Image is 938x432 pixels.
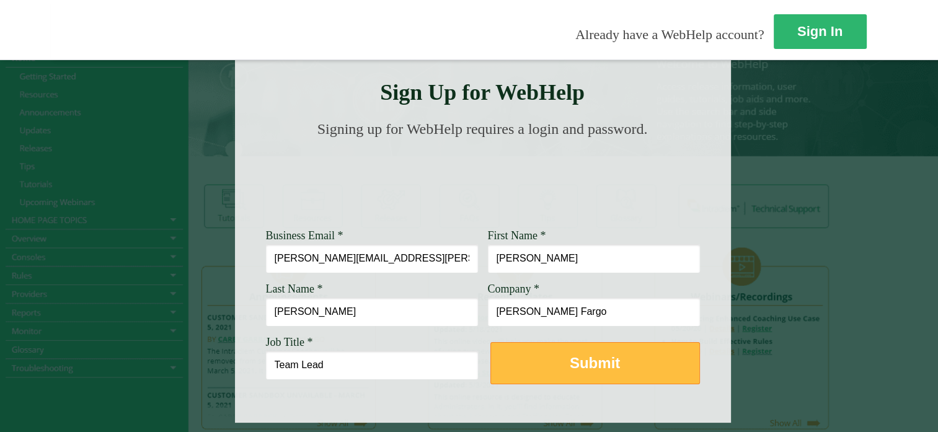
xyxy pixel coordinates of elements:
[266,336,313,348] span: Job Title *
[273,150,692,212] img: Need Credentials? Sign up below. Have Credentials? Use the sign-in button.
[317,121,648,137] span: Signing up for WebHelp requires a login and password.
[570,355,620,371] strong: Submit
[575,27,764,42] span: Already have a WebHelp account?
[380,80,585,105] strong: Sign Up for WebHelp
[774,14,867,49] a: Sign In
[488,229,546,242] span: First Name *
[797,24,843,39] strong: Sign In
[490,342,700,384] button: Submit
[266,283,323,295] span: Last Name *
[266,229,343,242] span: Business Email *
[488,283,540,295] span: Company *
